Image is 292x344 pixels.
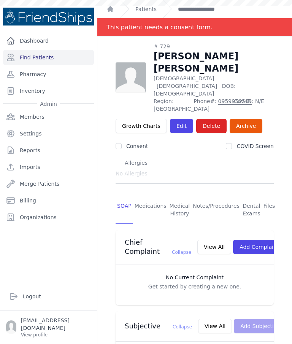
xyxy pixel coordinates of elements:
[3,126,94,141] a: Settings
[126,143,148,149] label: Consent
[3,109,94,124] a: Members
[37,100,60,108] span: Admin
[157,83,217,89] span: [DEMOGRAPHIC_DATA]
[154,50,274,75] h1: [PERSON_NAME] [PERSON_NAME]
[3,159,94,175] a: Imports
[6,317,91,338] a: [EMAIL_ADDRESS][DOMAIN_NAME] View profile
[123,283,266,290] p: Get started by creating a new one.
[123,274,266,281] h3: No Current Complaint
[154,75,274,97] p: [DEMOGRAPHIC_DATA]
[3,33,94,48] a: Dashboard
[21,317,91,332] p: [EMAIL_ADDRESS][DOMAIN_NAME]
[173,324,192,330] span: Collapse
[170,119,193,133] a: Edit
[3,8,94,25] img: Medical Missions EMR
[97,18,292,37] div: Notification
[116,119,167,133] a: Growth Charts
[154,97,189,113] span: Region: [GEOGRAPHIC_DATA]
[236,143,274,149] label: COVID Screen
[122,159,151,167] span: Allergies
[3,193,94,208] a: Billing
[241,196,262,224] a: Dental Exams
[3,176,94,191] a: Merge Patients
[106,18,213,36] div: This patient needs a consent form.
[133,196,168,224] a: Medications
[116,170,148,177] span: No Allergies
[125,322,192,331] h3: Subjective
[262,196,277,224] a: Files
[154,43,274,50] div: # 729
[234,97,274,113] span: Gov ID: N/E
[116,196,274,224] nav: Tabs
[196,119,227,133] button: Delete
[3,83,94,99] a: Inventory
[21,332,91,338] p: View profile
[198,319,232,333] button: View All
[116,196,133,224] a: SOAP
[194,97,229,113] span: Phone#:
[197,240,231,254] button: View All
[135,5,157,13] a: Patients
[234,319,287,333] button: Add Subjective
[3,67,94,82] a: Pharmacy
[3,210,94,225] a: Organizations
[191,196,241,224] a: Notes/Procedures
[3,143,94,158] a: Reports
[168,196,192,224] a: Medical History
[172,250,191,255] span: Collapse
[3,50,94,65] a: Find Patients
[6,289,91,304] a: Logout
[116,62,146,93] img: person-242608b1a05df3501eefc295dc1bc67a.jpg
[233,240,285,254] button: Add Complaint
[230,119,262,133] a: Archive
[125,238,191,256] h3: Chief Complaint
